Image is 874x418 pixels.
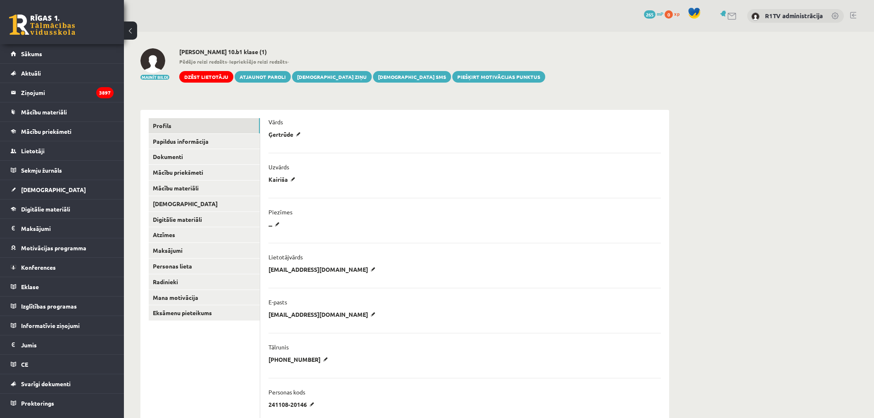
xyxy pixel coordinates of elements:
a: Izglītības programas [11,297,114,316]
a: Maksājumi [11,219,114,238]
h2: [PERSON_NAME] 10.b1 klase (1) [179,48,545,55]
p: Piezīmes [268,208,292,216]
span: Digitālie materiāli [21,205,70,213]
span: Proktorings [21,399,54,407]
a: Eklase [11,277,114,296]
span: - - [179,58,545,65]
p: E-pasts [268,298,287,306]
a: Dokumenti [149,149,260,164]
span: [DEMOGRAPHIC_DATA] [21,186,86,193]
a: Atjaunot paroli [235,71,291,83]
a: Dzēst lietotāju [179,71,233,83]
a: [DEMOGRAPHIC_DATA] SMS [373,71,451,83]
a: Profils [149,118,260,133]
a: [DEMOGRAPHIC_DATA] [149,196,260,211]
a: Ziņojumi3897 [11,83,114,102]
a: Jumis [11,335,114,354]
a: [DEMOGRAPHIC_DATA] [11,180,114,199]
p: Lietotājvārds [268,253,303,261]
a: Sekmju žurnāls [11,161,114,180]
span: Izglītības programas [21,302,77,310]
p: [EMAIL_ADDRESS][DOMAIN_NAME] [268,266,378,273]
p: Tālrunis [268,343,289,351]
a: Informatīvie ziņojumi [11,316,114,335]
p: [EMAIL_ADDRESS][DOMAIN_NAME] [268,311,378,318]
a: Svarīgi dokumenti [11,374,114,393]
a: Rīgas 1. Tālmācības vidusskola [9,14,75,35]
img: R1TV administrācija [751,12,760,21]
span: Eklase [21,283,39,290]
a: 265 mP [644,10,663,17]
a: Piešķirt motivācijas punktus [452,71,545,83]
span: Konferences [21,264,56,271]
a: Mācību priekšmeti [149,165,260,180]
a: Aktuāli [11,64,114,83]
span: Sekmju žurnāls [21,166,62,174]
p: Kairiša [268,176,298,183]
span: mP [657,10,663,17]
b: Pēdējo reizi redzēts [179,58,227,65]
span: Aktuāli [21,69,41,77]
p: Uzvārds [268,163,289,171]
span: CE [21,361,28,368]
span: Motivācijas programma [21,244,86,252]
a: Radinieki [149,274,260,290]
p: 241108-20146 [268,401,317,408]
a: Digitālie materiāli [149,212,260,227]
a: Eksāmenu pieteikums [149,305,260,321]
span: xp [674,10,679,17]
span: 265 [644,10,655,19]
legend: Maksājumi [21,219,114,238]
a: Digitālie materiāli [11,199,114,218]
a: Mana motivācija [149,290,260,305]
span: Lietotāji [21,147,45,154]
span: Informatīvie ziņojumi [21,322,80,329]
a: Mācību materiāli [149,180,260,196]
b: Iepriekšējo reizi redzēts [229,58,287,65]
p: [PHONE_NUMBER] [268,356,331,363]
span: Jumis [21,341,37,349]
a: R1TV administrācija [765,12,823,20]
a: Motivācijas programma [11,238,114,257]
a: Lietotāji [11,141,114,160]
a: Personas lieta [149,259,260,274]
a: Atzīmes [149,227,260,242]
p: ... [268,221,283,228]
i: 3897 [96,87,114,98]
a: Konferences [11,258,114,277]
a: CE [11,355,114,374]
span: Mācību priekšmeti [21,128,71,135]
p: Vārds [268,118,283,126]
a: Papildus informācija [149,134,260,149]
a: Mācību priekšmeti [11,122,114,141]
a: Sākums [11,44,114,63]
p: Personas kods [268,388,305,396]
span: Svarīgi dokumenti [21,380,71,387]
span: 0 [665,10,673,19]
p: Ģertrūde [268,131,304,138]
a: [DEMOGRAPHIC_DATA] ziņu [292,71,372,83]
legend: Ziņojumi [21,83,114,102]
a: Maksājumi [149,243,260,258]
a: Mācību materiāli [11,102,114,121]
a: 0 xp [665,10,684,17]
button: Mainīt bildi [140,75,169,80]
a: Proktorings [11,394,114,413]
img: Ģertrūde Kairiša [140,48,165,73]
span: Sākums [21,50,42,57]
span: Mācību materiāli [21,108,67,116]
